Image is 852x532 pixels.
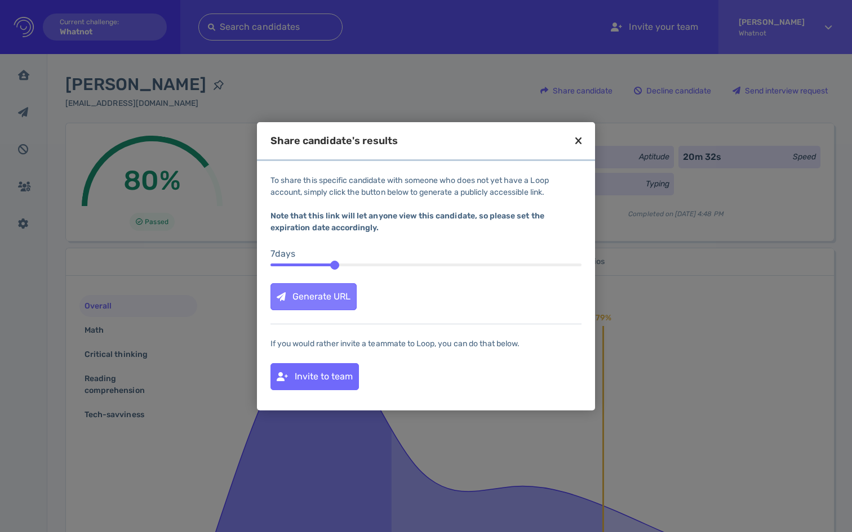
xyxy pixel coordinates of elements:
[271,364,358,390] div: Invite to team
[270,211,544,233] b: Note that this link will let anyone view this candidate, so please set the expiration date accord...
[270,175,582,234] div: To share this specific candidate with someone who does not yet have a Loop account, simply click ...
[270,363,359,390] button: Invite to team
[270,247,582,261] div: 7 day s
[270,338,582,350] div: If you would rather invite a teammate to Loop, you can do that below.
[271,284,356,310] div: Generate URL
[270,136,398,146] div: Share candidate's results
[270,283,357,310] button: Generate URL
